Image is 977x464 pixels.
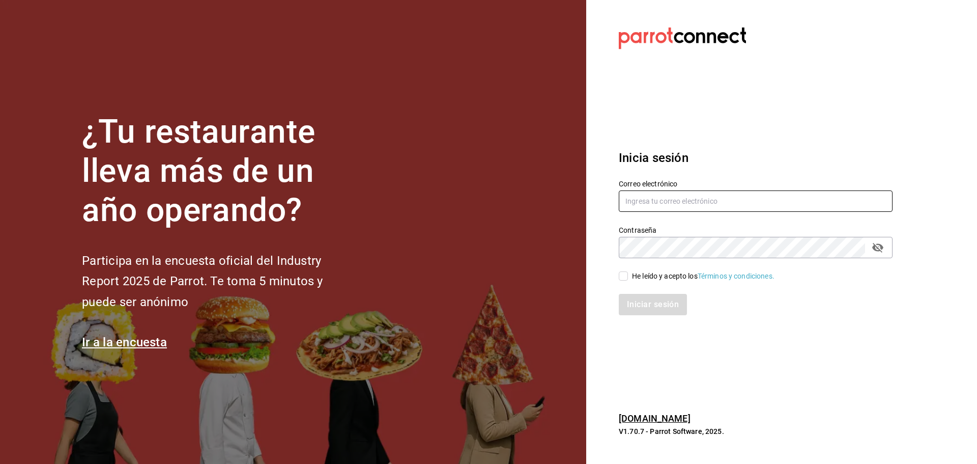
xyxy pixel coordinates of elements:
[82,335,167,349] a: Ir a la encuesta
[632,271,774,282] div: He leído y acepto los
[698,272,774,280] a: Términos y condiciones.
[619,180,893,187] label: Correo electrónico
[619,413,691,424] a: [DOMAIN_NAME]
[82,251,357,313] h2: Participa en la encuesta oficial del Industry Report 2025 de Parrot. Te toma 5 minutos y puede se...
[869,239,886,256] button: passwordField
[619,190,893,212] input: Ingresa tu correo electrónico
[619,426,893,436] p: V1.70.7 - Parrot Software, 2025.
[82,113,357,230] h1: ¿Tu restaurante lleva más de un año operando?
[619,149,893,167] h3: Inicia sesión
[619,227,893,234] label: Contraseña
